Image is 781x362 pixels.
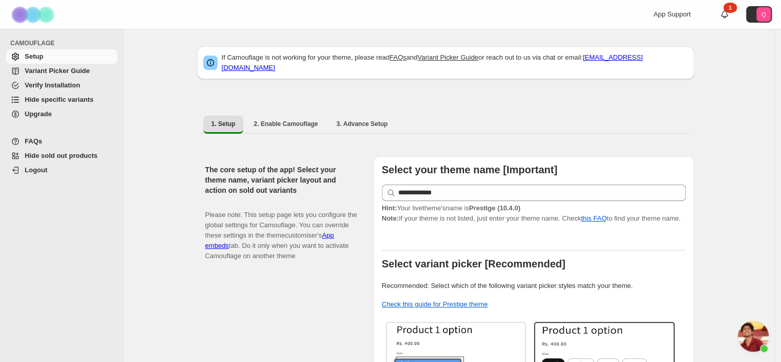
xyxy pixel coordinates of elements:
[723,3,737,13] div: 1
[738,321,769,352] a: Otwarty czat
[6,134,117,149] a: FAQs
[6,107,117,121] a: Upgrade
[6,78,117,93] a: Verify Installation
[25,67,90,75] span: Variant Picker Guide
[382,164,557,175] b: Select your theme name [Important]
[205,200,357,261] p: Please note: This setup page lets you configure the global settings for Camouflage. You can overr...
[417,53,478,61] a: Variant Picker Guide
[25,166,47,174] span: Logout
[382,204,397,212] strong: Hint:
[719,9,730,20] a: 1
[756,7,771,22] span: Avatar with initials Q
[25,96,94,103] span: Hide specific variants
[8,1,60,29] img: Camouflage
[6,49,117,64] a: Setup
[746,6,772,23] button: Avatar with initials Q
[25,152,98,159] span: Hide sold out products
[382,204,520,212] span: Your live theme's name is
[382,214,399,222] strong: Note:
[25,52,43,60] span: Setup
[382,258,565,269] b: Select variant picker [Recommended]
[382,281,686,291] p: Recommended: Select which of the following variant picker styles match your theme.
[25,137,42,145] span: FAQs
[6,149,117,163] a: Hide sold out products
[222,52,688,73] p: If Camouflage is not working for your theme, please read and or reach out to us via chat or email:
[254,120,318,128] span: 2. Enable Camouflage
[389,53,406,61] a: FAQs
[6,93,117,107] a: Hide specific variants
[653,10,690,18] span: App Support
[382,300,488,308] a: Check this guide for Prestige theme
[25,110,52,118] span: Upgrade
[6,64,117,78] a: Variant Picker Guide
[336,120,388,128] span: 3. Advance Setup
[382,203,686,224] p: If your theme is not listed, just enter your theme name. Check to find your theme name.
[10,39,118,47] span: CAMOUFLAGE
[581,214,607,222] a: this FAQ
[469,204,520,212] strong: Prestige (10.4.0)
[25,81,80,89] span: Verify Installation
[211,120,236,128] span: 1. Setup
[205,165,357,195] h2: The core setup of the app! Select your theme name, variant picker layout and action on sold out v...
[6,163,117,177] a: Logout
[761,11,766,17] text: Q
